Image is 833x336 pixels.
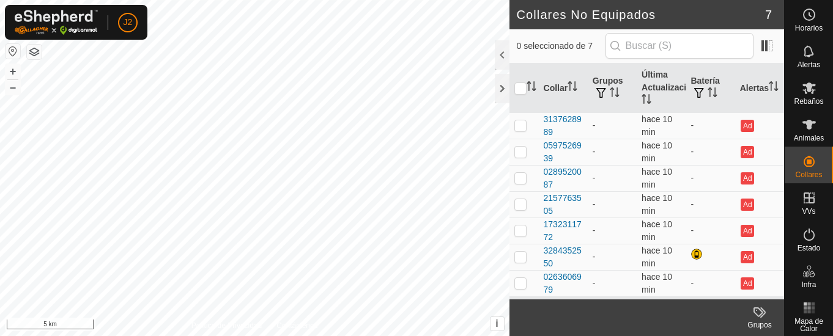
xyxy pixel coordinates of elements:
[708,89,717,99] p-sorticon: Activar para ordenar
[191,320,262,331] a: Política de Privacidad
[527,83,536,93] p-sorticon: Activar para ordenar
[588,244,637,270] td: -
[491,317,504,331] button: i
[6,44,20,59] button: Restablecer Mapa
[642,141,672,163] span: 10 oct 2025, 8:05
[642,96,651,106] p-sorticon: Activar para ordenar
[741,251,754,263] button: Ad
[588,191,637,217] td: -
[544,166,583,191] div: 0289520087
[276,320,317,331] a: Contáctenos
[765,5,772,24] span: 7
[544,192,583,217] div: 2157763505
[15,10,98,35] img: Logo Gallagher
[27,45,42,59] button: Capas del Mapa
[588,64,637,113] th: Grupos
[637,64,686,113] th: Última Actualización
[686,139,735,165] td: -
[605,33,753,59] input: Buscar (S)
[794,98,823,105] span: Rebaños
[686,64,735,113] th: Batería
[769,83,779,93] p-sorticon: Activar para ordenar
[544,218,583,244] div: 1732311772
[798,244,820,252] span: Estado
[686,217,735,244] td: -
[642,114,672,137] span: 10 oct 2025, 8:05
[588,165,637,191] td: -
[610,89,620,99] p-sorticon: Activar para ordenar
[802,208,815,215] span: VVs
[741,120,754,132] button: Ad
[642,246,672,268] span: 10 oct 2025, 8:05
[795,171,822,178] span: Collares
[741,172,754,184] button: Ad
[6,64,20,79] button: +
[642,219,672,242] span: 10 oct 2025, 8:05
[124,16,133,29] span: J2
[544,271,583,296] div: 0263606979
[741,225,754,237] button: Ad
[544,113,583,139] div: 3137628989
[642,167,672,189] span: 10 oct 2025, 8:05
[588,217,637,244] td: -
[794,134,824,142] span: Animales
[686,165,735,191] td: -
[6,80,20,95] button: –
[539,64,588,113] th: Collar
[517,7,765,22] h2: Collares No Equipados
[798,61,820,68] span: Alertas
[544,244,583,270] div: 3284352550
[795,24,823,32] span: Horarios
[686,270,735,296] td: -
[801,281,816,288] span: Infra
[588,112,637,139] td: -
[642,272,672,294] span: 10 oct 2025, 8:05
[588,270,637,296] td: -
[741,199,754,211] button: Ad
[788,318,830,332] span: Mapa de Calor
[741,146,754,158] button: Ad
[568,83,577,93] p-sorticon: Activar para ordenar
[495,318,498,329] span: i
[735,320,784,331] div: Grupos
[642,193,672,216] span: 10 oct 2025, 8:05
[517,40,605,53] span: 0 seleccionado de 7
[741,277,754,290] button: Ad
[588,139,637,165] td: -
[735,64,784,113] th: Alertas
[686,191,735,217] td: -
[544,139,583,165] div: 0597526939
[686,112,735,139] td: -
